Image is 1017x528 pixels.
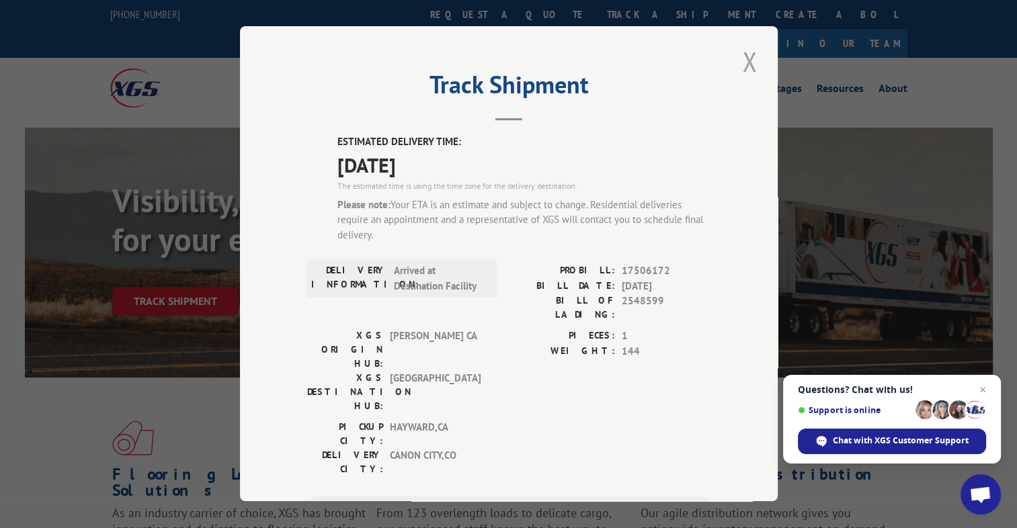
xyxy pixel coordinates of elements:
[798,429,986,454] span: Chat with XGS Customer Support
[961,474,1001,515] a: Open chat
[509,263,615,279] label: PROBILL:
[390,448,481,476] span: CANON CITY , CO
[390,328,481,371] span: [PERSON_NAME] CA
[622,279,710,294] span: [DATE]
[337,180,710,192] div: The estimated time is using the time zone for the delivery destination.
[394,263,485,294] span: Arrived at Destination Facility
[622,294,710,322] span: 2548599
[337,197,710,243] div: Your ETA is an estimate and subject to change. Residential deliveries require an appointment and ...
[311,263,387,294] label: DELIVERY INFORMATION:
[509,344,615,359] label: WEIGHT:
[509,328,615,344] label: PIECES:
[622,263,710,279] span: 17506172
[509,294,615,322] label: BILL OF LADING:
[798,384,986,395] span: Questions? Chat with us!
[833,435,969,447] span: Chat with XGS Customer Support
[337,198,391,211] strong: Please note:
[307,328,383,371] label: XGS ORIGIN HUB:
[798,405,911,415] span: Support is online
[390,371,481,413] span: [GEOGRAPHIC_DATA]
[738,43,761,80] button: Close modal
[390,420,481,448] span: HAYWARD , CA
[307,75,710,101] h2: Track Shipment
[307,371,383,413] label: XGS DESTINATION HUB:
[622,344,710,359] span: 144
[307,448,383,476] label: DELIVERY CITY:
[337,150,710,180] span: [DATE]
[622,328,710,344] span: 1
[307,420,383,448] label: PICKUP CITY:
[337,134,710,150] label: ESTIMATED DELIVERY TIME:
[509,279,615,294] label: BILL DATE:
